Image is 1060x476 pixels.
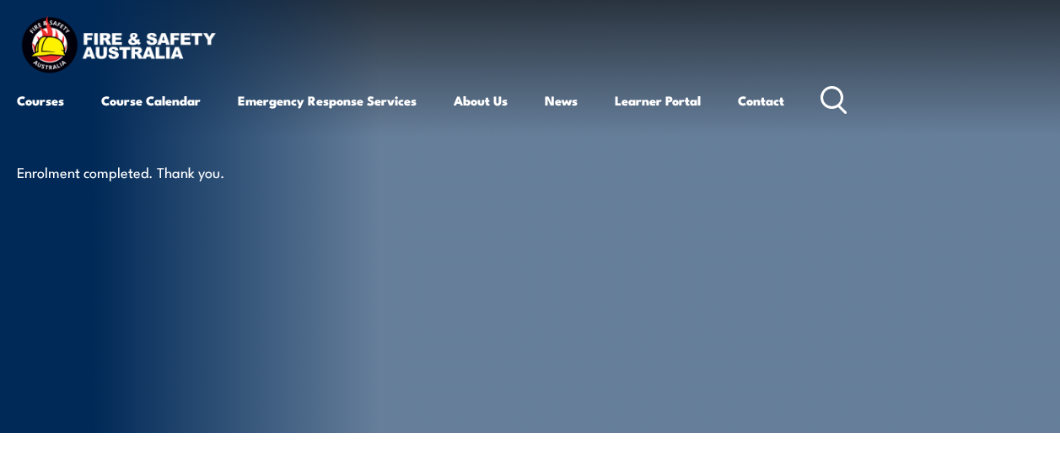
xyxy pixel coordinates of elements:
[238,80,417,121] a: Emergency Response Services
[738,80,784,121] a: Contact
[101,80,201,121] a: Course Calendar
[17,162,325,181] p: Enrolment completed. Thank you.
[454,80,508,121] a: About Us
[615,80,701,121] a: Learner Portal
[17,80,64,121] a: Courses
[545,80,578,121] a: News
